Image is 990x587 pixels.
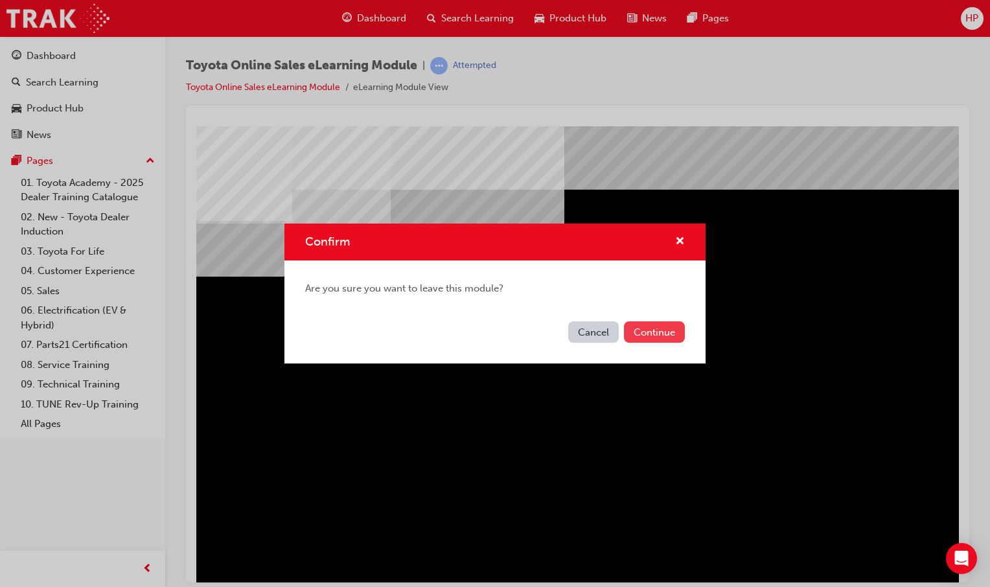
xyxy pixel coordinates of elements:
[305,235,350,249] span: Confirm
[284,224,706,363] div: Confirm
[675,234,685,250] button: cross-icon
[675,236,685,248] span: cross-icon
[624,321,685,343] button: Continue
[946,543,977,574] div: Open Intercom Messenger
[284,260,706,317] div: Are you sure you want to leave this module?
[568,321,619,343] button: Cancel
